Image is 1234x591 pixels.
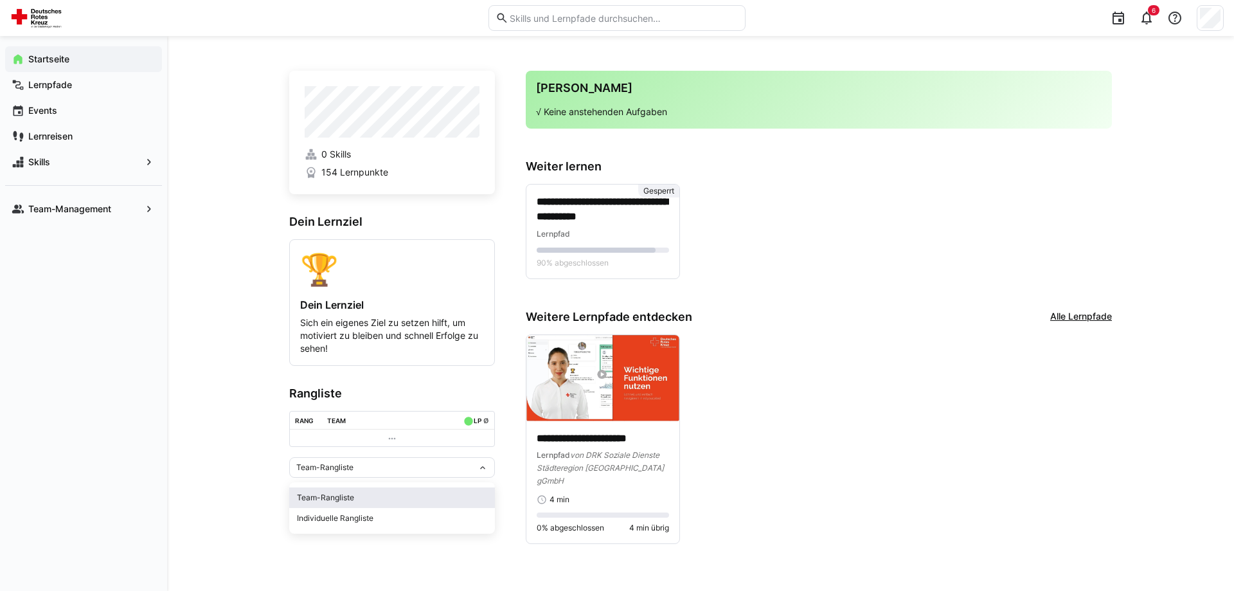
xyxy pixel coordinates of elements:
span: 0 Skills [321,148,351,161]
h3: Dein Lernziel [289,215,495,229]
span: 90% abgeschlossen [537,258,609,268]
a: 0 Skills [305,148,479,161]
span: von DRK Soziale Dienste Städteregion [GEOGRAPHIC_DATA] gGmbH [537,450,664,486]
div: 🏆 [300,250,484,288]
span: Lernpfad [537,229,570,239]
p: Sich ein eigenes Ziel zu setzen hilft, um motiviert zu bleiben und schnell Erfolge zu sehen! [300,316,484,355]
input: Skills und Lernpfade durchsuchen… [508,12,738,24]
span: 4 min [550,495,569,505]
a: ø [483,414,489,425]
span: 6 [1152,6,1156,14]
div: Team [327,417,346,424]
div: LP [474,417,481,424]
span: 4 min übrig [629,523,669,533]
span: 0% abgeschlossen [537,523,604,533]
span: 154 Lernpunkte [321,166,388,179]
h3: Weiter lernen [526,159,1112,174]
div: Team-Rangliste [297,493,487,503]
h3: Rangliste [289,386,495,401]
img: image [526,335,679,421]
span: Gesperrt [643,186,674,196]
h3: Weitere Lernpfade entdecken [526,310,692,324]
div: Individuelle Rangliste [297,513,487,523]
a: Alle Lernpfade [1050,310,1112,324]
span: Lernpfad [537,450,570,460]
span: Team-Rangliste [296,462,353,473]
div: Rang [295,417,314,424]
h3: [PERSON_NAME] [536,81,1102,95]
p: √ Keine anstehenden Aufgaben [536,105,1102,118]
h4: Dein Lernziel [300,298,484,311]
